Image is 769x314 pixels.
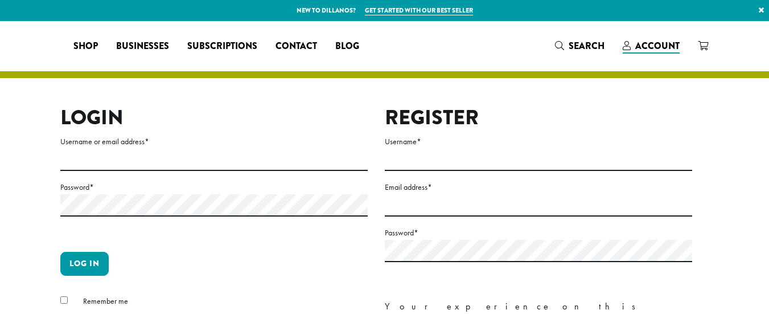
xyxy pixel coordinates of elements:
[385,105,692,130] h2: Register
[60,252,109,276] button: Log in
[275,39,317,54] span: Contact
[73,39,98,54] span: Shop
[365,6,473,15] a: Get started with our best seller
[60,105,368,130] h2: Login
[385,180,692,194] label: Email address
[83,296,128,306] span: Remember me
[335,39,359,54] span: Blog
[64,37,107,55] a: Shop
[635,39,680,52] span: Account
[546,36,614,55] a: Search
[187,39,257,54] span: Subscriptions
[385,134,692,149] label: Username
[569,39,604,52] span: Search
[60,180,368,194] label: Password
[60,134,368,149] label: Username or email address
[116,39,169,54] span: Businesses
[385,226,692,240] label: Password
